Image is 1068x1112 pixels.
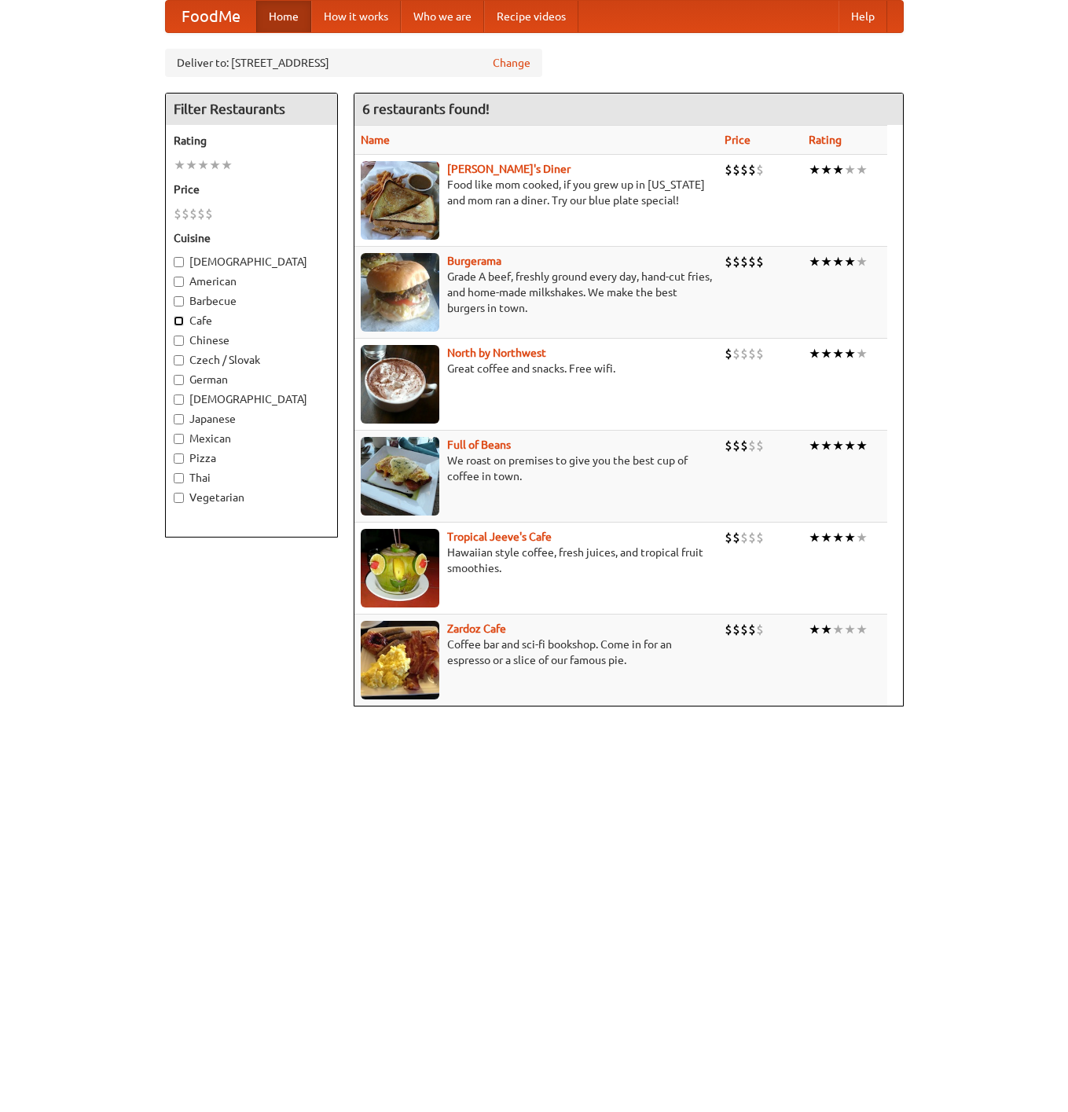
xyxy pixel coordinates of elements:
[185,156,197,174] li: ★
[832,161,844,178] li: ★
[447,530,552,543] a: Tropical Jeeve's Cafe
[732,529,740,546] li: $
[361,453,712,484] p: We roast on premises to give you the best cup of coffee in town.
[493,55,530,71] a: Change
[844,621,856,638] li: ★
[732,345,740,362] li: $
[189,205,197,222] li: $
[732,161,740,178] li: $
[205,205,213,222] li: $
[166,1,256,32] a: FoodMe
[447,347,546,359] a: North by Northwest
[725,621,732,638] li: $
[209,156,221,174] li: ★
[174,450,329,466] label: Pizza
[361,161,439,240] img: sallys.jpg
[725,253,732,270] li: $
[740,253,748,270] li: $
[856,161,868,178] li: ★
[166,94,337,125] h4: Filter Restaurants
[820,345,832,362] li: ★
[174,336,184,346] input: Chinese
[174,493,184,503] input: Vegetarian
[174,411,329,427] label: Japanese
[447,163,571,175] a: [PERSON_NAME]'s Diner
[725,437,732,454] li: $
[361,621,439,699] img: zardoz.jpg
[361,269,712,316] p: Grade A beef, freshly ground every day, hand-cut fries, and home-made milkshakes. We make the bes...
[856,529,868,546] li: ★
[361,545,712,576] p: Hawaiian style coffee, fresh juices, and tropical fruit smoothies.
[174,473,184,483] input: Thai
[732,253,740,270] li: $
[361,177,712,208] p: Food like mom cooked, if you grew up in [US_STATE] and mom ran a diner. Try our blue plate special!
[844,161,856,178] li: ★
[820,253,832,270] li: ★
[311,1,401,32] a: How it works
[361,637,712,668] p: Coffee bar and sci-fi bookshop. Come in for an espresso or a slice of our famous pie.
[809,437,820,454] li: ★
[361,437,439,516] img: beans.jpg
[856,253,868,270] li: ★
[174,372,329,387] label: German
[820,161,832,178] li: ★
[174,391,329,407] label: [DEMOGRAPHIC_DATA]
[174,273,329,289] label: American
[174,395,184,405] input: [DEMOGRAPHIC_DATA]
[174,352,329,368] label: Czech / Slovak
[809,529,820,546] li: ★
[756,253,764,270] li: $
[844,437,856,454] li: ★
[732,621,740,638] li: $
[447,439,511,451] b: Full of Beans
[748,621,756,638] li: $
[174,133,329,149] h5: Rating
[361,529,439,607] img: jeeves.jpg
[174,156,185,174] li: ★
[725,161,732,178] li: $
[174,296,184,306] input: Barbecue
[809,621,820,638] li: ★
[174,453,184,464] input: Pizza
[174,257,184,267] input: [DEMOGRAPHIC_DATA]
[820,621,832,638] li: ★
[756,529,764,546] li: $
[856,345,868,362] li: ★
[844,345,856,362] li: ★
[820,437,832,454] li: ★
[740,621,748,638] li: $
[174,277,184,287] input: American
[748,253,756,270] li: $
[856,437,868,454] li: ★
[856,621,868,638] li: ★
[809,134,842,146] a: Rating
[361,253,439,332] img: burgerama.jpg
[832,529,844,546] li: ★
[725,529,732,546] li: $
[832,345,844,362] li: ★
[748,161,756,178] li: $
[820,529,832,546] li: ★
[174,490,329,505] label: Vegetarian
[401,1,484,32] a: Who we are
[447,622,506,635] a: Zardoz Cafe
[756,621,764,638] li: $
[174,313,329,328] label: Cafe
[832,621,844,638] li: ★
[174,434,184,444] input: Mexican
[174,332,329,348] label: Chinese
[725,345,732,362] li: $
[174,375,184,385] input: German
[809,161,820,178] li: ★
[197,156,209,174] li: ★
[725,134,751,146] a: Price
[361,361,712,376] p: Great coffee and snacks. Free wifi.
[197,205,205,222] li: $
[174,230,329,246] h5: Cuisine
[844,253,856,270] li: ★
[732,437,740,454] li: $
[361,134,390,146] a: Name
